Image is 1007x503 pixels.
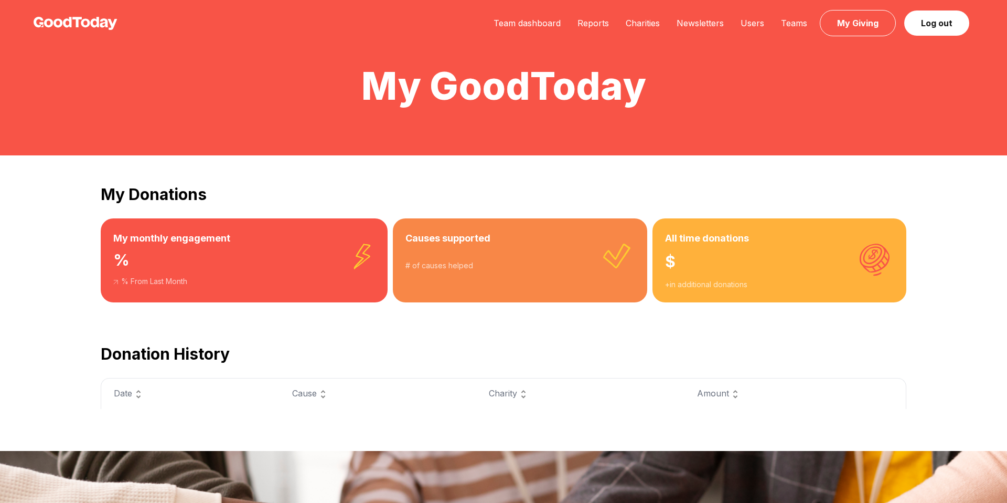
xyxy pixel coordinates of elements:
a: Team dashboard [485,18,569,28]
a: Log out [904,11,969,36]
div: % From Last Month [113,276,375,287]
div: Cause [292,387,464,401]
img: GoodToday [34,17,117,30]
h2: Donation History [101,344,906,363]
a: Users [732,18,773,28]
h3: Causes supported [405,231,635,246]
h2: My Donations [101,185,906,204]
h3: All time donations [665,231,894,246]
div: Amount [697,387,893,401]
a: Reports [569,18,617,28]
div: Date [114,387,267,401]
div: Charity [489,387,672,401]
a: Newsletters [668,18,732,28]
h3: My monthly engagement [113,231,375,246]
div: # of causes helped [405,260,635,271]
div: + in additional donations [665,279,894,290]
div: $ [665,246,894,279]
a: Teams [773,18,816,28]
a: Charities [617,18,668,28]
a: My Giving [820,10,896,36]
div: % [113,246,375,276]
